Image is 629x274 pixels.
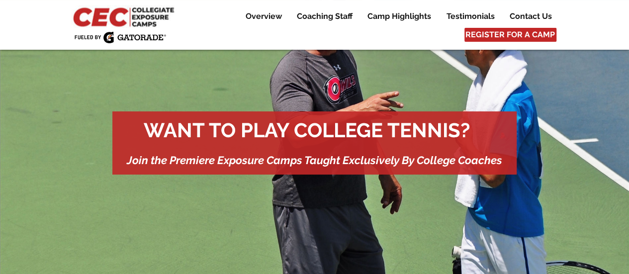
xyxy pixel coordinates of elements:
p: Overview [241,10,287,22]
a: Coaching Staff [289,10,359,22]
p: Coaching Staff [292,10,358,22]
span: REGISTER FOR A CAMP [465,29,555,40]
a: Camp Highlights [360,10,439,22]
span: WANT TO PLAY COLLEGE TENNIS? [144,118,470,142]
a: Testimonials [439,10,502,22]
p: Testimonials [442,10,500,22]
a: Overview [238,10,289,22]
span: Join the Premiere Exposure Camps Taught Exclusively By College Coaches [127,154,502,167]
a: Contact Us [502,10,559,22]
img: CEC Logo Primary_edited.jpg [71,5,179,28]
a: REGISTER FOR A CAMP [464,28,556,42]
nav: Site [230,10,559,22]
p: Camp Highlights [362,10,436,22]
img: Fueled by Gatorade.png [74,31,166,43]
p: Contact Us [505,10,557,22]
